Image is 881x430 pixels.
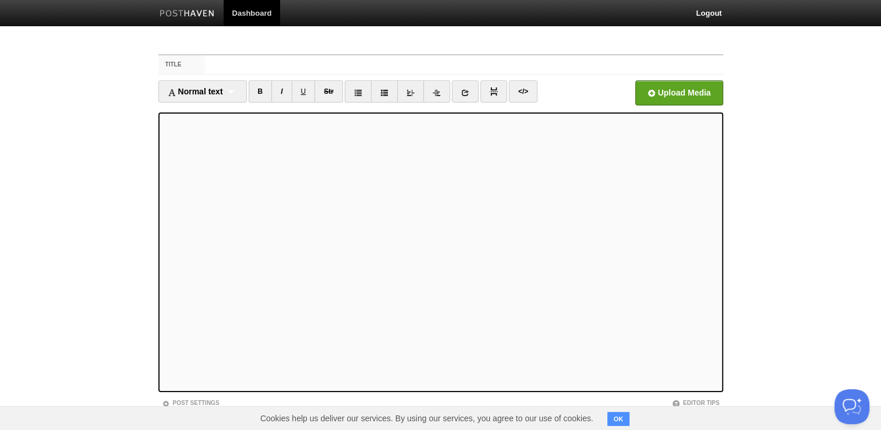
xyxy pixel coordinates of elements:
a: I [271,80,292,103]
iframe: Help Scout Beacon - Open [834,389,869,424]
span: Cookies help us deliver our services. By using our services, you agree to our use of cookies. [249,407,605,430]
a: Editor Tips [672,400,720,406]
del: Str [324,87,334,96]
a: Str [314,80,343,103]
button: OK [607,412,630,426]
a: B [249,80,273,103]
label: Title [158,55,206,74]
a: Post Settings [162,400,220,406]
img: pagebreak-icon.png [490,87,498,96]
a: </> [509,80,537,103]
a: U [292,80,316,103]
span: Normal text [168,87,223,96]
img: Posthaven-bar [160,10,215,19]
